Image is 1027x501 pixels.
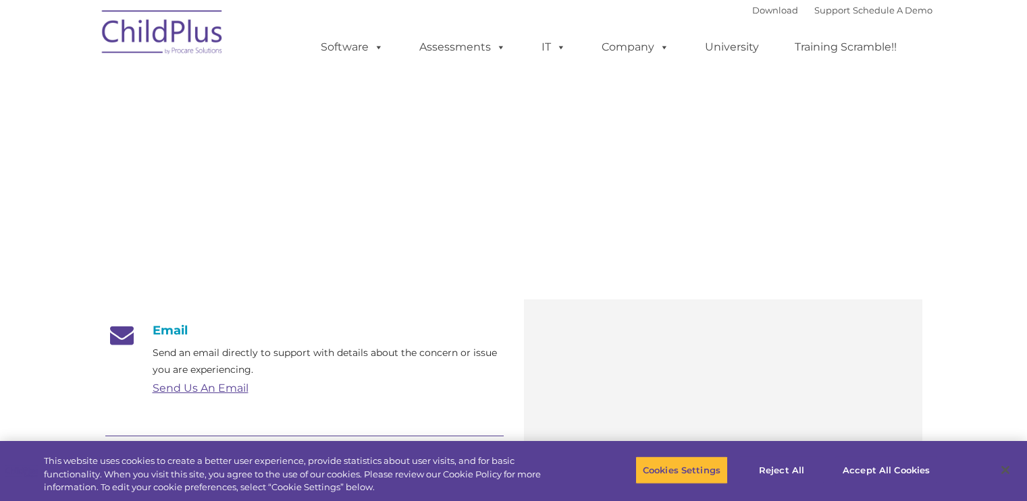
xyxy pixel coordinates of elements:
a: Schedule A Demo [853,5,932,16]
font: | [752,5,932,16]
button: Accept All Cookies [835,456,937,484]
a: Download [752,5,798,16]
a: Training Scramble!! [781,34,910,61]
button: Cookies Settings [635,456,728,484]
p: Send an email directly to support with details about the concern or issue you are experiencing. [153,345,504,378]
a: Support [814,5,850,16]
h4: Email [105,323,504,338]
a: University [691,34,772,61]
button: Close [991,455,1020,485]
div: This website uses cookies to create a better user experience, provide statistics about user visit... [44,454,565,494]
a: Send Us An Email [153,382,248,394]
a: Software [307,34,397,61]
button: Reject All [739,456,824,484]
a: Assessments [406,34,519,61]
img: ChildPlus by Procare Solutions [95,1,230,68]
a: Company [588,34,683,61]
a: IT [528,34,579,61]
